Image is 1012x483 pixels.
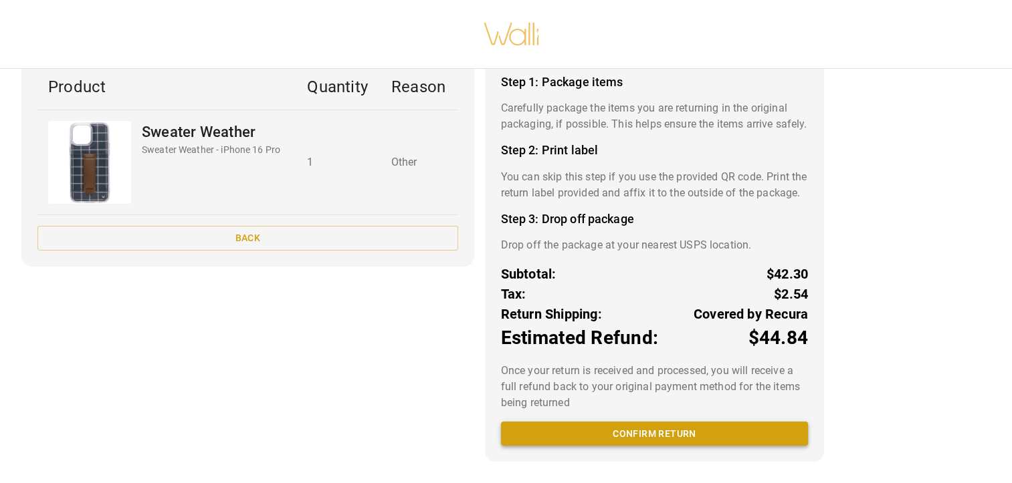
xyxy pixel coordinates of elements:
p: Drop off the package at your nearest USPS location. [501,237,808,253]
button: Back [37,226,458,251]
p: $44.84 [748,324,808,352]
p: $2.54 [774,284,808,304]
p: Carefully package the items you are returning in the original packaging, if possible. This helps ... [501,100,808,132]
p: Other [391,154,447,170]
p: 1 [307,154,369,170]
img: walli-inc.myshopify.com [483,5,540,63]
h4: Step 3: Drop off package [501,212,808,226]
p: Product [48,75,286,99]
h4: Step 1: Package items [501,75,808,90]
p: Return Shipping: [501,304,602,324]
p: $42.30 [767,264,808,284]
p: Covered by Recura [694,304,808,324]
p: Reason [391,75,447,99]
p: Tax: [501,284,526,304]
p: You can skip this step if you use the provided QR code. Print the return label provided and affix... [501,169,808,201]
p: Subtotal: [501,264,556,284]
button: Confirm return [501,422,808,446]
h4: Step 2: Print label [501,143,808,158]
p: Sweater Weather - iPhone 16 Pro [142,143,280,157]
p: Estimated Refund: [501,324,658,352]
p: Sweater Weather [142,121,280,143]
p: Once your return is received and processed, you will receive a full refund back to your original ... [501,363,808,411]
p: Quantity [307,75,369,99]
